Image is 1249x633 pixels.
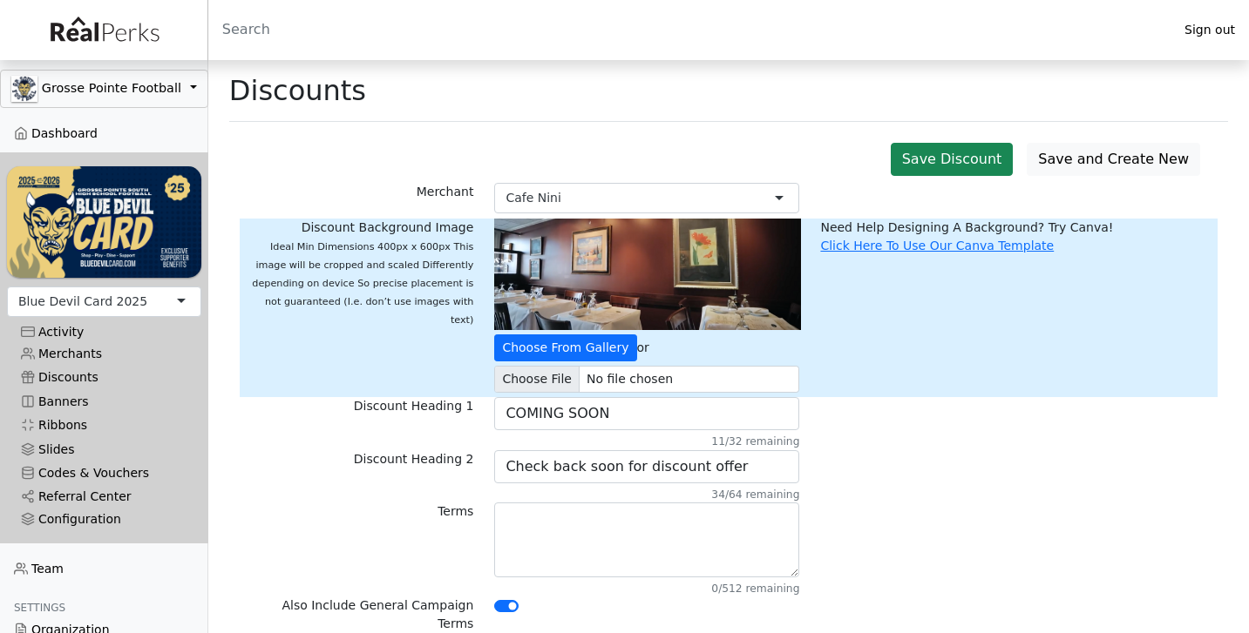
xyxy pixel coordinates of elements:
[494,334,636,361] button: Choose From Gallery
[7,437,201,461] a: Slides
[438,502,473,521] label: Terms
[21,325,187,340] div: Activity
[354,397,474,415] label: Discount Heading 1
[820,239,1054,253] a: Click Here To Use Our Canva Template
[484,219,810,397] div: or
[354,450,474,468] label: Discount Heading 2
[820,219,1207,237] div: Need Help Designing A Background? Try Canva!
[7,461,201,485] a: Codes & Vouchers
[7,342,201,366] a: Merchants
[250,219,474,328] label: Discount Background Image
[14,602,65,614] span: Settings
[229,74,366,107] h1: Discounts
[417,183,474,201] label: Merchant
[494,581,799,596] div: 0/512 remaining
[41,10,166,50] img: real_perks_logo-01.svg
[7,366,201,389] a: Discounts
[1027,143,1200,176] button: Save and Create New
[21,512,187,527] div: Configuration
[7,485,201,508] a: Referral Center
[7,414,201,437] a: Ribbons
[208,9,1171,51] input: Search
[7,390,201,414] a: Banners
[18,293,147,311] div: Blue Devil Card 2025
[494,434,799,449] div: 11/32 remaining
[11,76,37,102] img: GAa1zriJJmkmu1qRtUwg8x1nQwzlKm3DoqW9UgYl.jpg
[506,189,560,207] div: Cafe Nini
[891,143,1014,176] button: Save Discount
[494,487,799,502] div: 34/64 remaining
[1171,18,1249,42] a: Sign out
[7,166,201,277] img: WvZzOez5OCqmO91hHZfJL7W2tJ07LbGMjwPPNJwI.png
[494,219,801,330] img: QNy80lKnGDjDbSpRn9Hn1QpzvkD0F3I75OVSojQM.png
[252,241,473,326] span: Ideal Min Dimensions 400px x 600px This image will be cropped and scaled Differently depending on...
[250,596,474,633] label: Also Include General Campaign Terms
